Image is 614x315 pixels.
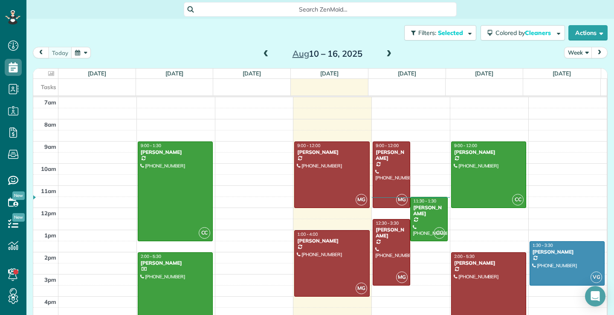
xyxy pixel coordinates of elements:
div: [PERSON_NAME] [413,205,445,217]
span: MG [396,194,408,205]
span: 12pm [41,210,56,217]
span: 2:00 - 5:30 [454,254,475,259]
span: 2pm [44,254,56,261]
span: 11am [41,188,56,194]
span: Aug [293,48,309,59]
span: CC [434,227,445,239]
button: Filters: Selected [404,25,476,40]
span: CC [512,194,524,205]
a: [DATE] [243,70,261,77]
span: 1:30 - 3:30 [533,243,553,248]
span: New [12,213,25,222]
span: VG [591,272,602,283]
span: 9am [44,143,56,150]
div: Open Intercom Messenger [585,286,605,306]
span: 9:00 - 12:00 [454,143,477,148]
a: Filters: Selected [400,25,476,40]
span: 10am [41,165,56,172]
a: [DATE] [398,70,416,77]
a: [DATE] [553,70,571,77]
span: Tasks [41,84,56,90]
span: 9:00 - 12:00 [376,143,399,148]
button: today [48,47,72,58]
span: 12:30 - 3:30 [376,220,399,226]
span: 9:00 - 12:00 [297,143,320,148]
span: MG [396,272,408,283]
div: [PERSON_NAME] [454,149,524,155]
span: Filters: [418,29,436,37]
button: prev [33,47,49,58]
span: Selected [438,29,463,37]
div: [PERSON_NAME] [140,260,210,266]
span: 3pm [44,276,56,283]
h2: 10 – 16, 2025 [274,49,381,58]
div: [PERSON_NAME] [297,238,367,244]
div: [PERSON_NAME] [297,149,367,155]
button: Actions [568,25,608,40]
span: 11:30 - 1:30 [413,198,436,204]
span: New [12,191,25,200]
span: 8am [44,121,56,128]
span: 1:00 - 4:00 [297,231,318,237]
div: [PERSON_NAME] [140,149,210,155]
span: 7am [44,99,56,106]
div: [PERSON_NAME] [532,249,602,255]
span: 9:00 - 1:30 [141,143,161,148]
a: [DATE] [165,70,184,77]
span: 1pm [44,232,56,239]
a: [DATE] [475,70,493,77]
span: MG [356,194,367,205]
div: [PERSON_NAME] [375,227,408,239]
span: 4pm [44,298,56,305]
a: [DATE] [320,70,339,77]
span: 2:00 - 5:30 [141,254,161,259]
button: next [591,47,608,58]
div: [PERSON_NAME] [454,260,524,266]
button: Week [564,47,592,58]
span: Cleaners [525,29,552,37]
button: Colored byCleaners [481,25,565,40]
a: [DATE] [88,70,106,77]
span: CC [199,227,210,239]
span: Colored by [495,29,554,37]
div: [PERSON_NAME] [375,149,408,162]
span: MG [356,283,367,294]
